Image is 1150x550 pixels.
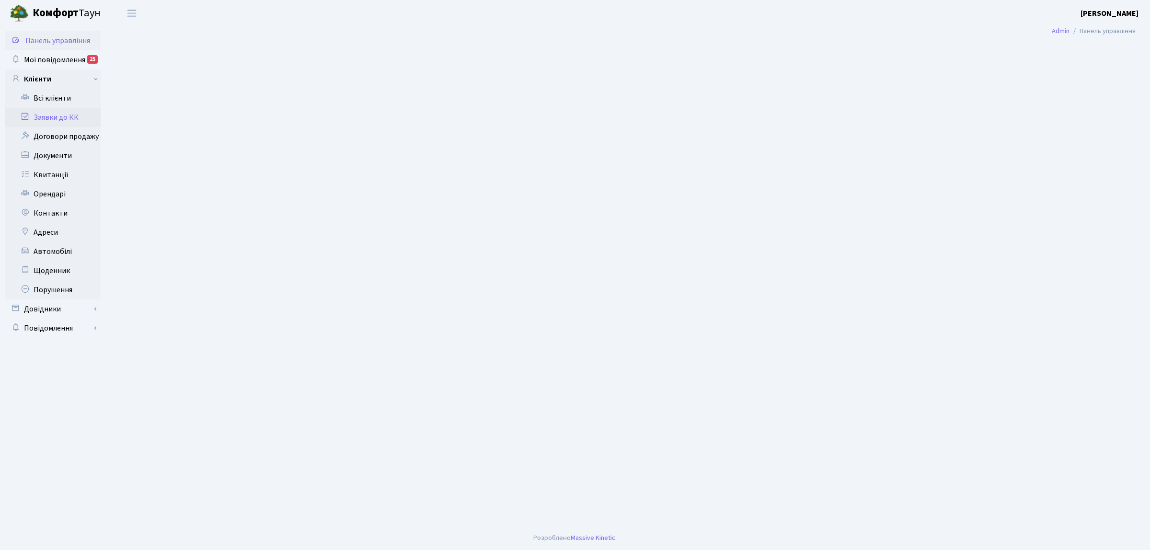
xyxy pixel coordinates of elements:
[5,165,101,184] a: Квитанції
[5,299,101,319] a: Довідники
[25,35,90,46] span: Панель управління
[33,5,101,22] span: Таун
[5,108,101,127] a: Заявки до КК
[5,280,101,299] a: Порушення
[571,533,615,543] a: Massive Kinetic
[5,223,101,242] a: Адреси
[1069,26,1136,36] li: Панель управління
[5,204,101,223] a: Контакти
[5,242,101,261] a: Автомобілі
[87,55,98,64] div: 25
[5,127,101,146] a: Договори продажу
[5,89,101,108] a: Всі клієнти
[5,261,101,280] a: Щоденник
[5,146,101,165] a: Документи
[120,5,144,21] button: Переключити навігацію
[1052,26,1069,36] a: Admin
[5,319,101,338] a: Повідомлення
[33,5,79,21] b: Комфорт
[24,55,85,65] span: Мої повідомлення
[5,50,101,69] a: Мої повідомлення25
[1081,8,1138,19] a: [PERSON_NAME]
[1037,21,1150,41] nav: breadcrumb
[10,4,29,23] img: logo.png
[5,69,101,89] a: Клієнти
[5,31,101,50] a: Панель управління
[533,533,617,543] div: Розроблено .
[5,184,101,204] a: Орендарі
